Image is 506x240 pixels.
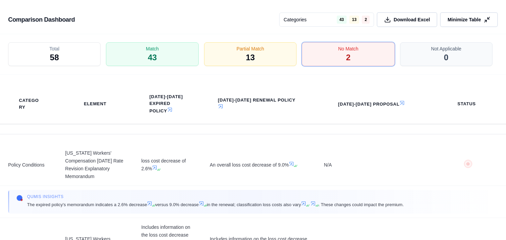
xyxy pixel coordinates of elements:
span: 0 [444,52,448,63]
span: 58 [50,52,59,63]
span: An overall loss cost decrease of 9.0% [210,161,308,169]
span: The expired policy's memorandum indicates a 2.6% decrease versus 9.0% decrease in the renewal; cl... [27,201,404,208]
th: [DATE]-[DATE] Proposal [330,96,416,112]
span: Qumis INSIGHTS [27,194,404,199]
span: 2 [346,52,350,63]
span: Total [49,45,60,52]
span: ○ [466,161,470,167]
span: 43 [148,52,157,63]
span: [US_STATE] Workers' Compensation [DATE] Rate Revision Explanatory Memorandum [65,149,125,180]
span: loss cost decrease of 2.6% [141,157,193,173]
span: Not Applicable [431,45,462,52]
th: Category [11,93,49,115]
span: Policy Conditions [8,161,49,169]
h3: Comparison Dashboard [8,14,75,26]
span: Match [146,45,159,52]
button: ○ [464,160,472,170]
span: 13 [246,52,255,63]
th: [DATE]-[DATE] Expired Policy [141,89,193,118]
span: No Match [338,45,358,52]
th: [DATE]-[DATE] Renewal Policy [210,93,308,115]
th: Element [76,96,115,111]
th: Status [449,96,484,111]
span: Partial Match [237,45,264,52]
span: N/A [324,161,422,169]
